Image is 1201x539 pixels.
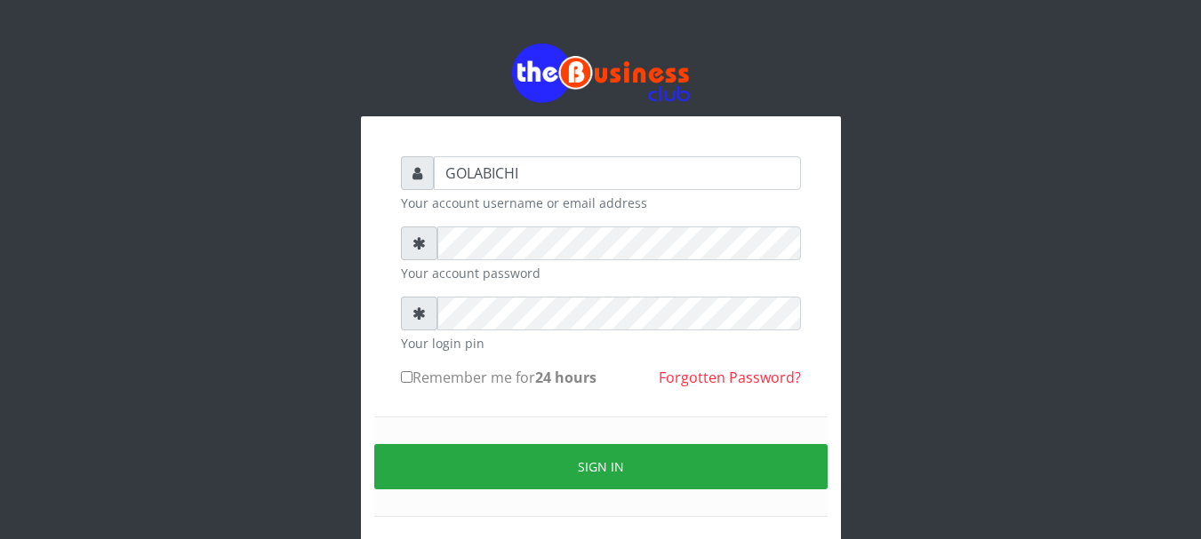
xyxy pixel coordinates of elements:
[401,371,412,383] input: Remember me for24 hours
[374,444,828,489] button: Sign in
[535,368,596,387] b: 24 hours
[401,367,596,388] label: Remember me for
[659,368,801,387] a: Forgotten Password?
[401,334,801,353] small: Your login pin
[434,156,801,190] input: Username or email address
[401,264,801,282] small: Your account password
[401,194,801,212] small: Your account username or email address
